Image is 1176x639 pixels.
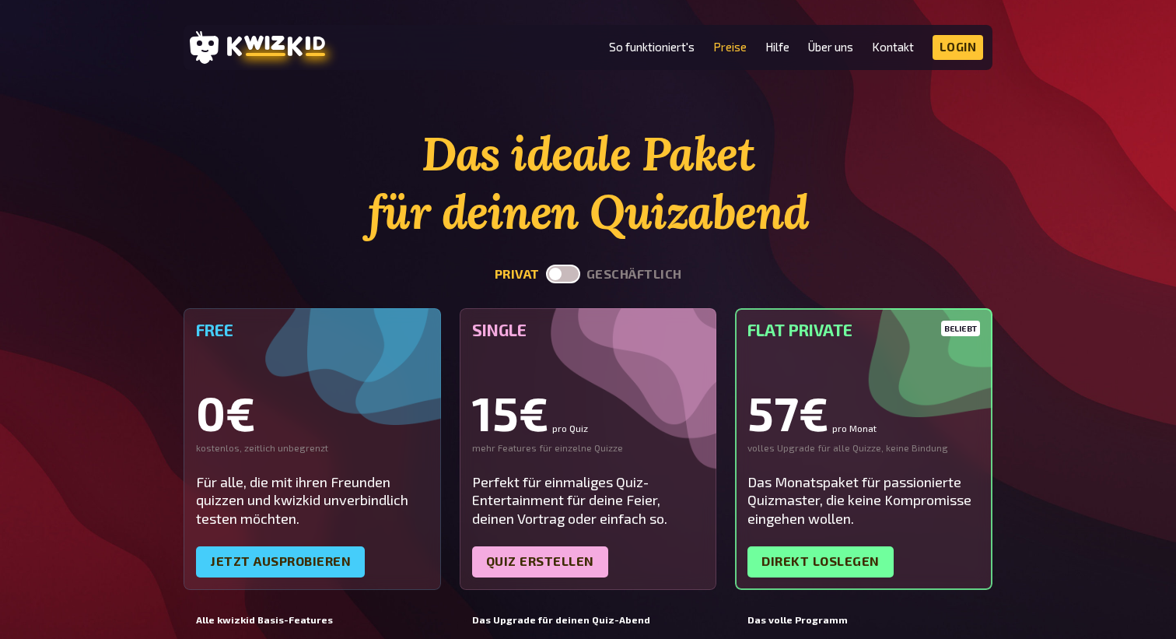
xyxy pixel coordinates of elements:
[472,389,705,436] div: 15€
[552,423,588,433] small: pro Quiz
[933,35,984,60] a: Login
[747,321,980,339] h5: Flat Private
[747,615,980,626] h5: Das volle Programm
[196,546,365,578] a: Jetzt ausprobieren
[747,389,980,436] div: 57€
[832,423,877,433] small: pro Monat
[713,40,747,54] a: Preise
[747,442,980,455] div: volles Upgrade für alle Quizze, keine Bindung
[184,125,992,241] h1: Das ideale Paket für deinen Quizabend
[472,473,705,528] div: Perfekt für einmaliges Quiz-Entertainment für deine Feier, deinen Vortrag oder einfach so.
[472,321,705,339] h5: Single
[472,442,705,455] div: mehr Features für einzelne Quizze
[196,615,429,626] h5: Alle kwizkid Basis-Features
[472,546,608,578] a: Quiz erstellen
[586,267,682,282] button: geschäftlich
[609,40,695,54] a: So funktioniert's
[747,546,894,578] a: Direkt loslegen
[472,615,705,626] h5: Das Upgrade für deinen Quiz-Abend
[872,40,914,54] a: Kontakt
[196,442,429,455] div: kostenlos, zeitlich unbegrenzt
[196,321,429,339] h5: Free
[196,389,429,436] div: 0€
[747,473,980,528] div: Das Monatspaket für passionierte Quizmaster, die keine Kompromisse eingehen wollen.
[765,40,789,54] a: Hilfe
[196,473,429,528] div: Für alle, die mit ihren Freunden quizzen und kwizkid unverbindlich testen möchten.
[808,40,853,54] a: Über uns
[495,267,540,282] button: privat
